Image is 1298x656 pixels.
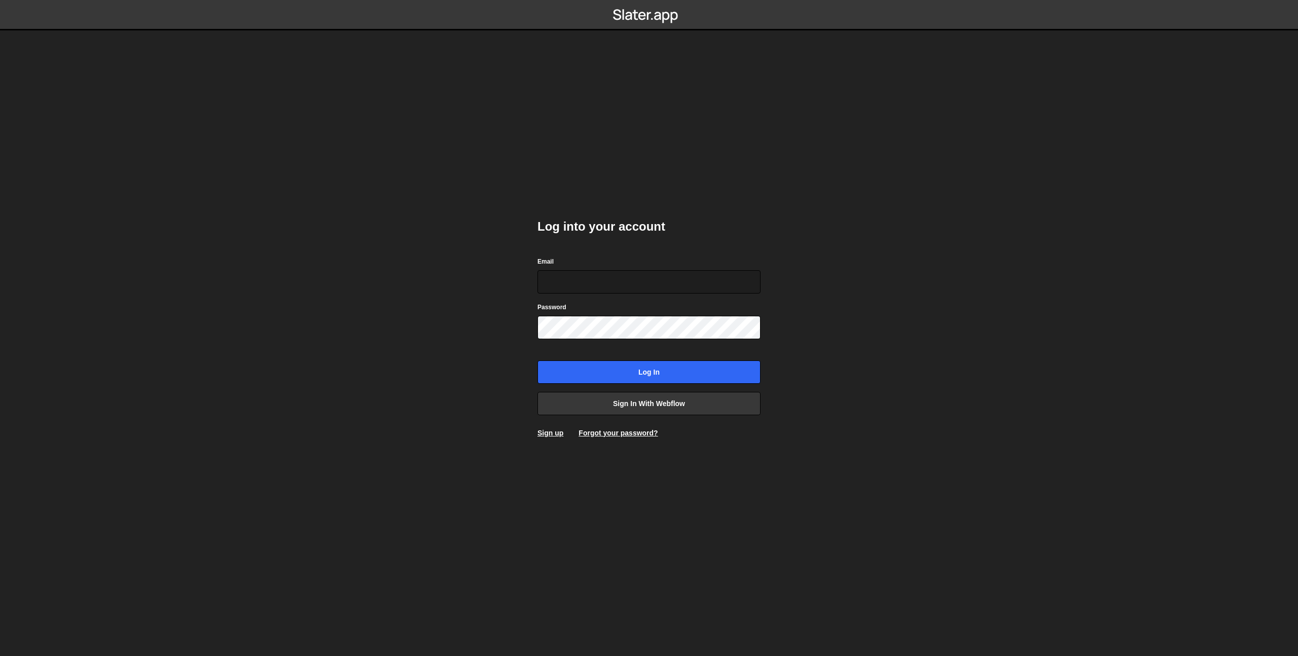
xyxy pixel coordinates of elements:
[537,257,554,267] label: Email
[537,392,761,415] a: Sign in with Webflow
[537,360,761,384] input: Log in
[537,429,563,437] a: Sign up
[579,429,658,437] a: Forgot your password?
[537,302,566,312] label: Password
[537,218,761,235] h2: Log into your account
